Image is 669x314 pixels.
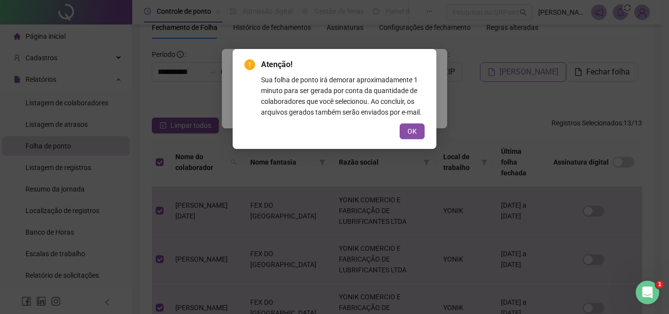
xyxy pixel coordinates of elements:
[656,281,664,289] span: 1
[261,59,425,71] span: Atenção!
[244,59,255,70] span: exclamation-circle
[261,74,425,118] div: Sua folha de ponto irá demorar aproximadamente 1 minuto para ser gerada por conta da quantidade d...
[400,123,425,139] button: OK
[407,126,417,137] span: OK
[636,281,659,304] iframe: Intercom live chat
